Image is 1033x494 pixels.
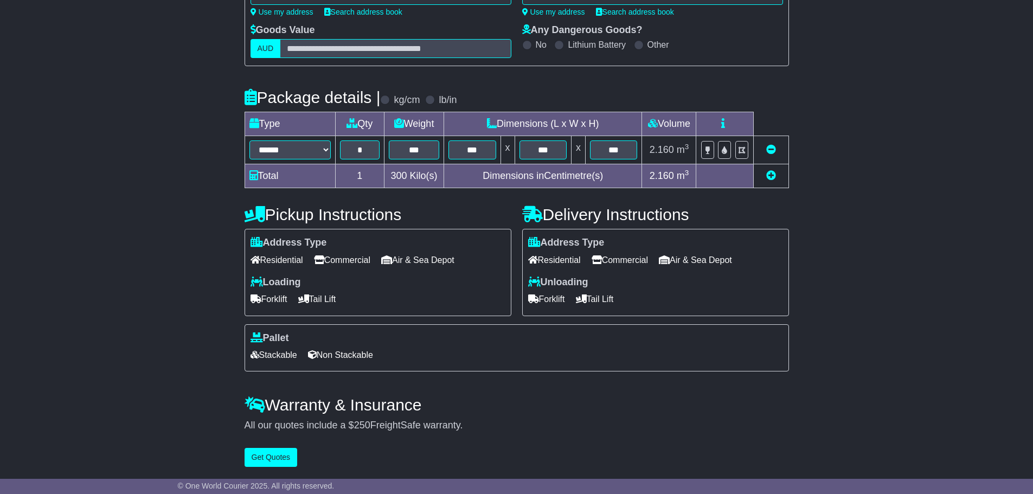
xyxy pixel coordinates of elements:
[528,237,605,249] label: Address Type
[642,112,696,136] td: Volume
[522,8,585,16] a: Use my address
[501,136,515,164] td: x
[245,164,335,188] td: Total
[245,448,298,467] button: Get Quotes
[251,277,301,288] label: Loading
[528,252,581,268] span: Residential
[354,420,370,431] span: 250
[766,144,776,155] a: Remove this item
[685,169,689,177] sup: 3
[251,24,315,36] label: Goods Value
[245,396,789,414] h4: Warranty & Insurance
[335,112,384,136] td: Qty
[245,206,511,223] h4: Pickup Instructions
[592,252,648,268] span: Commercial
[314,252,370,268] span: Commercial
[251,291,287,307] span: Forklift
[766,170,776,181] a: Add new item
[576,291,614,307] span: Tail Lift
[251,347,297,363] span: Stackable
[647,40,669,50] label: Other
[650,170,674,181] span: 2.160
[251,8,313,16] a: Use my address
[245,420,789,432] div: All our quotes include a $ FreightSafe warranty.
[444,112,642,136] td: Dimensions (L x W x H)
[251,237,327,249] label: Address Type
[650,144,674,155] span: 2.160
[308,347,373,363] span: Non Stackable
[677,144,689,155] span: m
[178,482,335,490] span: © One World Courier 2025. All rights reserved.
[596,8,674,16] a: Search address book
[384,164,444,188] td: Kilo(s)
[251,39,281,58] label: AUD
[245,88,381,106] h4: Package details |
[381,252,454,268] span: Air & Sea Depot
[528,291,565,307] span: Forklift
[522,206,789,223] h4: Delivery Instructions
[298,291,336,307] span: Tail Lift
[391,170,407,181] span: 300
[335,164,384,188] td: 1
[659,252,732,268] span: Air & Sea Depot
[536,40,547,50] label: No
[251,332,289,344] label: Pallet
[324,8,402,16] a: Search address book
[251,252,303,268] span: Residential
[568,40,626,50] label: Lithium Battery
[571,136,585,164] td: x
[528,277,588,288] label: Unloading
[522,24,643,36] label: Any Dangerous Goods?
[384,112,444,136] td: Weight
[677,170,689,181] span: m
[394,94,420,106] label: kg/cm
[245,112,335,136] td: Type
[439,94,457,106] label: lb/in
[444,164,642,188] td: Dimensions in Centimetre(s)
[685,143,689,151] sup: 3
